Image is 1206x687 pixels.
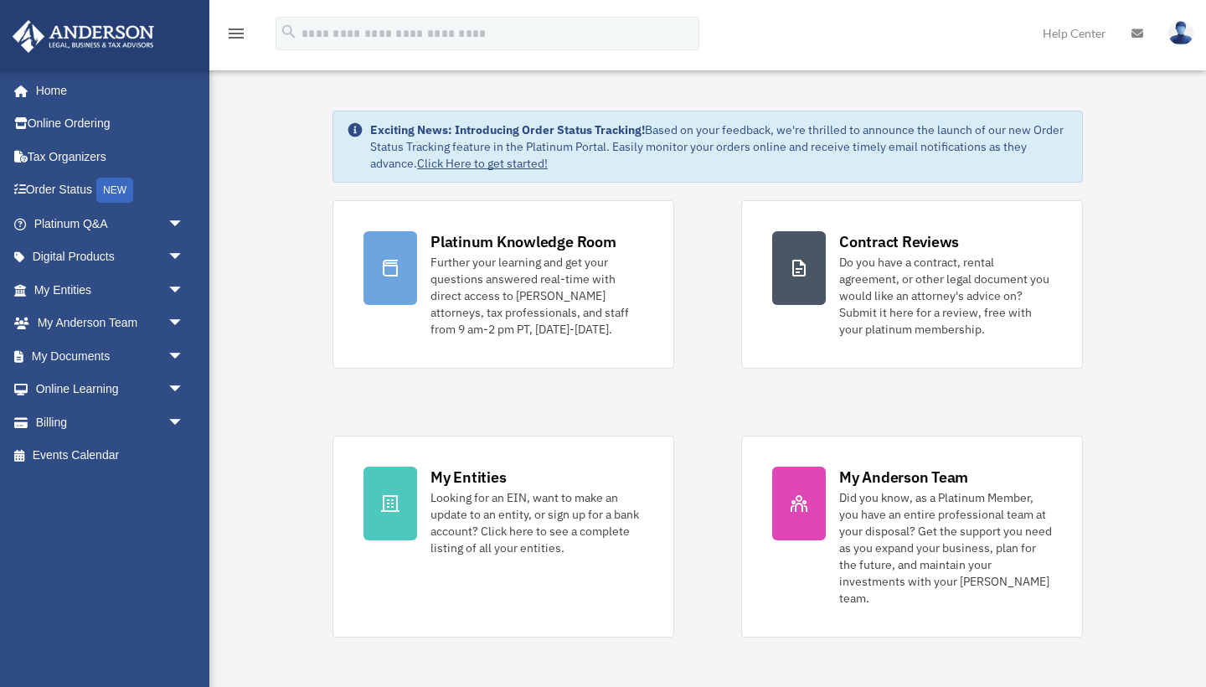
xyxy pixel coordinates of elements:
strong: Exciting News: Introducing Order Status Tracking! [370,122,645,137]
span: arrow_drop_down [167,339,201,374]
a: Events Calendar [12,439,209,473]
div: NEW [96,178,133,203]
i: search [280,23,298,41]
span: arrow_drop_down [167,273,201,307]
a: Contract Reviews Do you have a contract, rental agreement, or other legal document you would like... [741,200,1083,369]
a: My Documentsarrow_drop_down [12,339,209,373]
a: Order StatusNEW [12,173,209,208]
a: My Anderson Team Did you know, as a Platinum Member, you have an entire professional team at your... [741,436,1083,638]
span: arrow_drop_down [167,307,201,341]
div: Did you know, as a Platinum Member, you have an entire professional team at your disposal? Get th... [839,489,1052,607]
div: Based on your feedback, we're thrilled to announce the launch of our new Order Status Tracking fe... [370,121,1069,172]
span: arrow_drop_down [167,240,201,275]
a: Online Learningarrow_drop_down [12,373,209,406]
a: Tax Organizers [12,140,209,173]
img: User Pic [1168,21,1193,45]
i: menu [226,23,246,44]
div: Looking for an EIN, want to make an update to an entity, or sign up for a bank account? Click her... [430,489,643,556]
a: menu [226,29,246,44]
div: My Entities [430,467,506,488]
div: My Anderson Team [839,467,968,488]
a: My Anderson Teamarrow_drop_down [12,307,209,340]
a: Click Here to get started! [417,156,548,171]
div: Do you have a contract, rental agreement, or other legal document you would like an attorney's ad... [839,254,1052,338]
img: Anderson Advisors Platinum Portal [8,20,159,53]
a: Home [12,74,201,107]
a: Digital Productsarrow_drop_down [12,240,209,274]
a: Platinum Q&Aarrow_drop_down [12,207,209,240]
a: Billingarrow_drop_down [12,405,209,439]
a: Online Ordering [12,107,209,141]
div: Platinum Knowledge Room [430,231,616,252]
a: My Entitiesarrow_drop_down [12,273,209,307]
span: arrow_drop_down [167,373,201,407]
a: My Entities Looking for an EIN, want to make an update to an entity, or sign up for a bank accoun... [332,436,674,638]
a: Platinum Knowledge Room Further your learning and get your questions answered real-time with dire... [332,200,674,369]
div: Further your learning and get your questions answered real-time with direct access to [PERSON_NAM... [430,254,643,338]
span: arrow_drop_down [167,207,201,241]
div: Contract Reviews [839,231,959,252]
span: arrow_drop_down [167,405,201,440]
